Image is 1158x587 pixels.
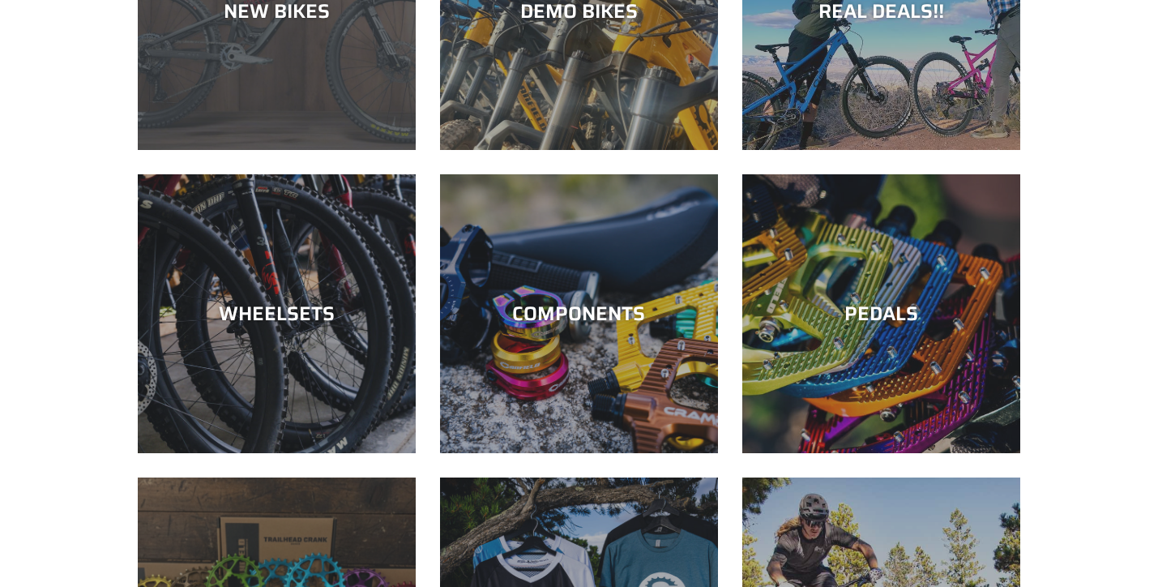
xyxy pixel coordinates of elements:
[138,174,416,452] a: WHEELSETS
[742,174,1020,452] a: PEDALS
[440,302,718,326] div: COMPONENTS
[138,302,416,326] div: WHEELSETS
[440,174,718,452] a: COMPONENTS
[742,302,1020,326] div: PEDALS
